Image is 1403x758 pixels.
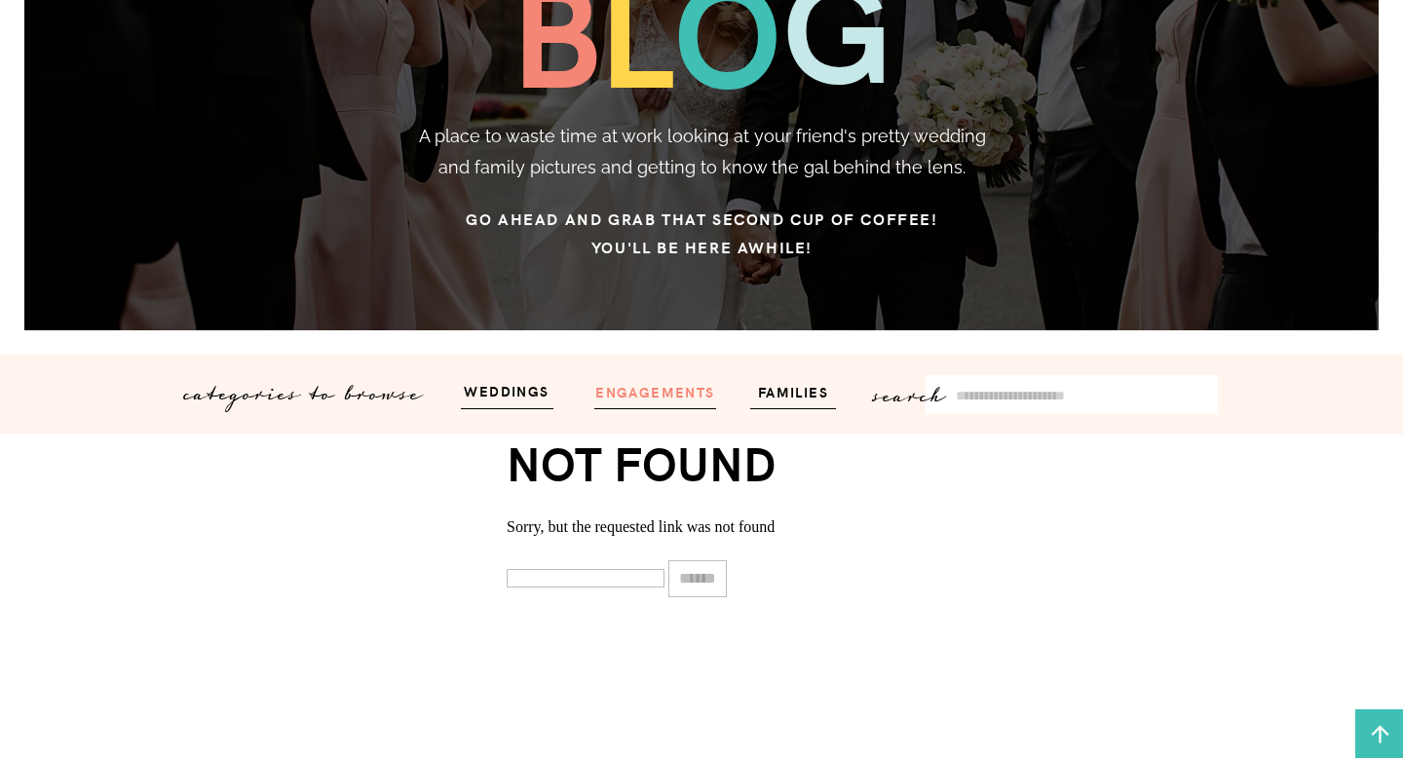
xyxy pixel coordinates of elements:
h3: Go ahead and grab that second cup of coffee! You'll be here awhile! [336,205,1068,254]
a: weddings [448,379,565,401]
a: engagements [588,380,722,402]
h1: Not Found [507,434,896,490]
p: Sorry, but the requested link was not found [507,519,896,535]
p: search [874,377,967,400]
a: families [745,380,841,402]
p: categories to browse [185,375,436,398]
p: A place to waste time at work looking at your friend's pretty wedding and family pictures and get... [414,121,990,189]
